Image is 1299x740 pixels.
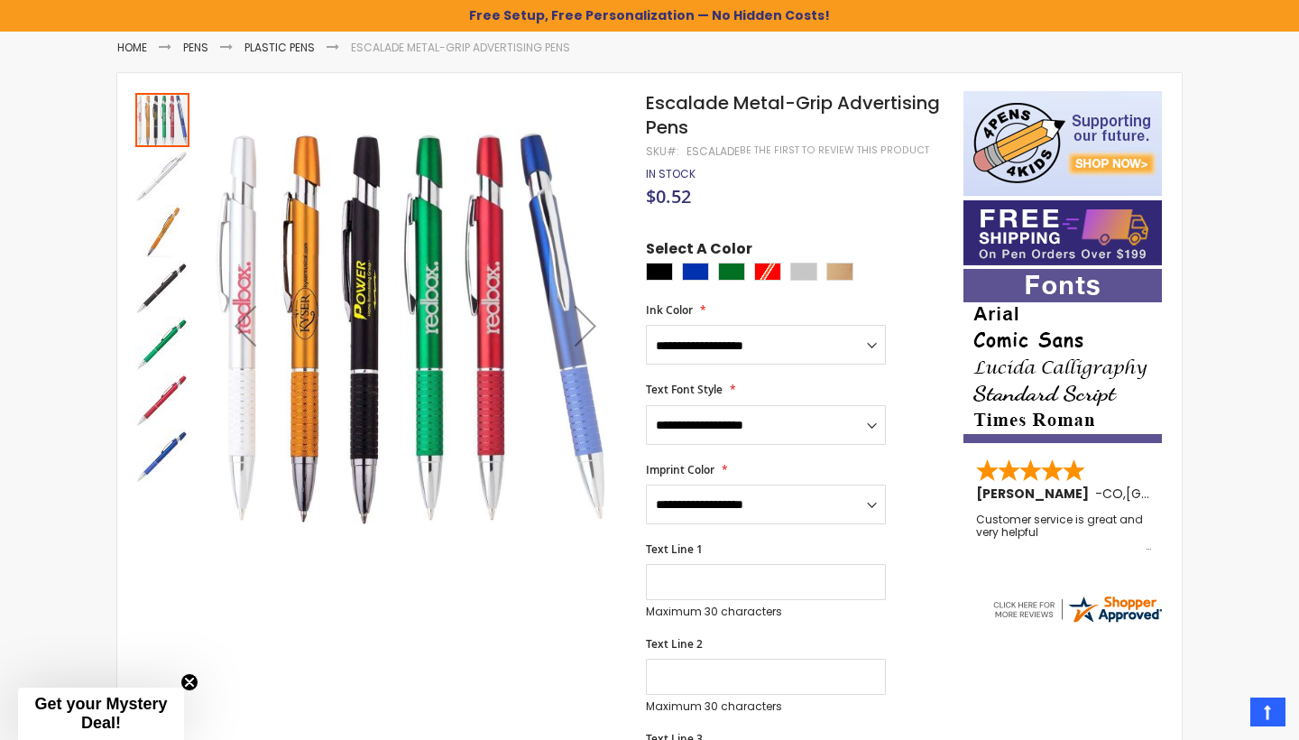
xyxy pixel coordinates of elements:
[718,263,745,281] div: Green
[963,269,1162,443] img: font-personalization-examples
[135,91,191,147] div: Escalade Metal-Grip Advertising Pens
[117,40,147,55] a: Home
[135,261,189,315] img: Escalade Metal-Grip Advertising Pens
[646,302,693,318] span: Ink Color
[1095,485,1258,503] span: - ,
[646,263,673,281] div: Black
[963,91,1162,196] img: 4pens 4 kids
[135,149,189,203] img: Escalade Metal-Grip Advertising Pens
[646,184,691,208] span: $0.52
[135,373,189,427] img: Escalade Metal-Grip Advertising Pens
[209,117,622,530] img: Escalade Metal-Grip Advertising Pens
[209,91,281,560] div: Previous
[135,205,189,259] img: Escalade Metal-Grip Advertising Pens
[646,699,886,714] p: Maximum 30 characters
[1250,698,1285,726] a: Top
[549,91,622,560] div: Next
[646,541,703,557] span: Text Line 1
[646,462,714,477] span: Imprint Color
[963,200,1162,265] img: Free shipping on orders over $199
[790,263,817,281] div: Silver
[990,614,1164,629] a: 4pens.com certificate URL
[135,315,191,371] div: Escalade Metal-Grip Advertising Pens
[1126,485,1258,503] span: [GEOGRAPHIC_DATA]
[135,147,191,203] div: Escalade Metal-Grip Advertising Pens
[244,40,315,55] a: Plastic Pens
[1102,485,1123,503] span: CO
[135,203,191,259] div: Escalade Metal-Grip Advertising Pens
[682,263,709,281] div: Blue
[646,143,679,159] strong: SKU
[135,259,191,315] div: Escalade Metal-Grip Advertising Pens
[135,317,189,371] img: Escalade Metal-Grip Advertising Pens
[646,605,886,619] p: Maximum 30 characters
[183,40,208,55] a: Pens
[740,143,929,157] a: Be the first to review this product
[18,688,184,740] div: Get your Mystery Deal!Close teaser
[990,593,1164,625] img: 4pens.com widget logo
[646,167,696,181] div: Availability
[34,695,167,732] span: Get your Mystery Deal!
[646,382,723,397] span: Text Font Style
[976,485,1095,503] span: [PERSON_NAME]
[646,239,752,264] span: Select A Color
[686,144,740,159] div: Escalade
[826,263,853,281] div: Copper
[646,166,696,181] span: In stock
[135,371,191,427] div: Escalade Metal-Grip Advertising Pens
[646,90,940,140] span: Escalade Metal-Grip Advertising Pens
[646,636,703,652] span: Text Line 2
[351,41,570,55] li: Escalade Metal-Grip Advertising Pens
[135,429,189,483] img: Escalade Metal-Grip Advertising Pens
[180,673,198,691] button: Close teaser
[976,513,1151,552] div: Customer service is great and very helpful
[135,427,189,483] div: Escalade Metal-Grip Advertising Pens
